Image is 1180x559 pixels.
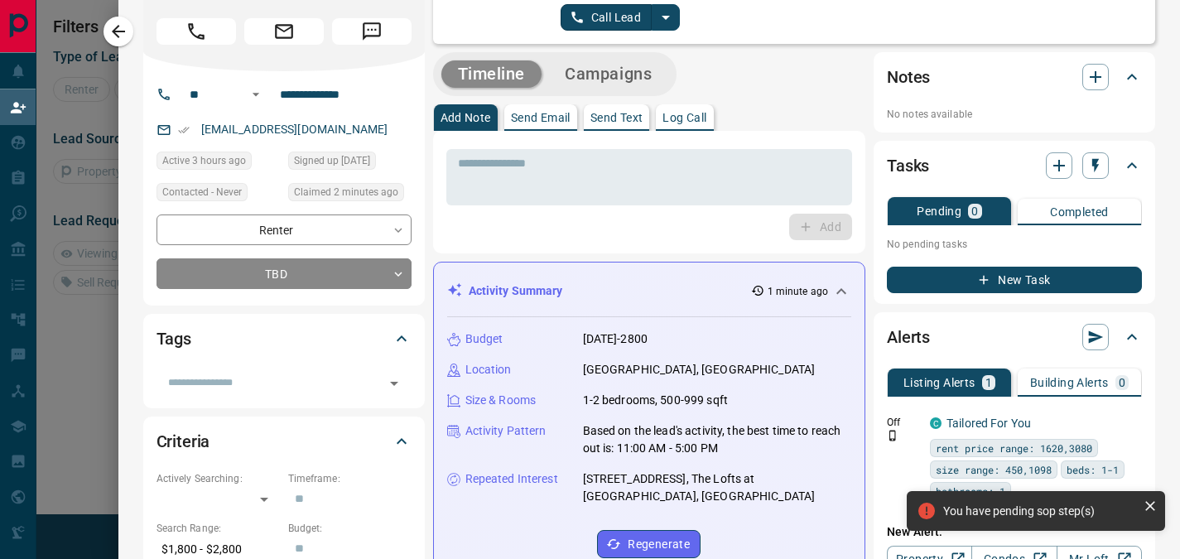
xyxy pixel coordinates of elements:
[583,470,852,505] p: [STREET_ADDRESS], The Lofts at [GEOGRAPHIC_DATA], [GEOGRAPHIC_DATA]
[511,112,571,123] p: Send Email
[887,232,1142,257] p: No pending tasks
[288,183,412,206] div: Mon Aug 18 2025
[662,112,706,123] p: Log Call
[887,324,930,350] h2: Alerts
[936,483,1005,499] span: bathrooms: 1
[985,377,992,388] p: 1
[157,319,412,359] div: Tags
[971,205,978,217] p: 0
[288,521,412,536] p: Budget:
[441,112,491,123] p: Add Note
[768,284,828,299] p: 1 minute ago
[383,372,406,395] button: Open
[157,18,236,45] span: Call
[943,504,1137,518] div: You have pending sop step(s)
[887,415,920,430] p: Off
[561,4,653,31] button: Call Lead
[887,430,898,441] svg: Push Notification Only
[246,84,266,104] button: Open
[887,523,1142,541] p: New Alert:
[548,60,668,88] button: Campaigns
[447,276,852,306] div: Activity Summary1 minute ago
[887,57,1142,97] div: Notes
[1067,461,1119,478] span: beds: 1-1
[465,361,512,378] p: Location
[936,440,1092,456] span: rent price range: 1620,3080
[157,521,280,536] p: Search Range:
[465,330,503,348] p: Budget
[441,60,542,88] button: Timeline
[583,392,728,409] p: 1-2 bedrooms, 500-999 sqft
[157,428,210,455] h2: Criteria
[887,146,1142,186] div: Tasks
[157,471,280,486] p: Actively Searching:
[583,422,852,457] p: Based on the lead's activity, the best time to reach out is: 11:00 AM - 5:00 PM
[887,317,1142,357] div: Alerts
[583,330,648,348] p: [DATE]-2800
[930,417,942,429] div: condos.ca
[244,18,324,45] span: Email
[332,18,412,45] span: Message
[288,471,412,486] p: Timeframe:
[1050,206,1109,218] p: Completed
[590,112,643,123] p: Send Text
[178,124,190,136] svg: Email Verified
[887,107,1142,122] p: No notes available
[288,152,412,175] div: Sun Aug 17 2025
[201,123,388,136] a: [EMAIL_ADDRESS][DOMAIN_NAME]
[157,258,412,289] div: TBD
[465,392,537,409] p: Size & Rooms
[157,325,191,352] h2: Tags
[157,422,412,461] div: Criteria
[157,214,412,245] div: Renter
[294,184,398,200] span: Claimed 2 minutes ago
[561,4,681,31] div: split button
[157,152,280,175] div: Mon Aug 18 2025
[162,152,246,169] span: Active 3 hours ago
[294,152,370,169] span: Signed up [DATE]
[1030,377,1109,388] p: Building Alerts
[887,152,929,179] h2: Tasks
[887,267,1142,293] button: New Task
[465,422,547,440] p: Activity Pattern
[465,470,558,488] p: Repeated Interest
[469,282,563,300] p: Activity Summary
[936,461,1052,478] span: size range: 450,1098
[1119,377,1125,388] p: 0
[887,64,930,90] h2: Notes
[162,184,242,200] span: Contacted - Never
[903,377,975,388] p: Listing Alerts
[583,361,816,378] p: [GEOGRAPHIC_DATA], [GEOGRAPHIC_DATA]
[946,417,1031,430] a: Tailored For You
[597,530,701,558] button: Regenerate
[917,205,961,217] p: Pending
